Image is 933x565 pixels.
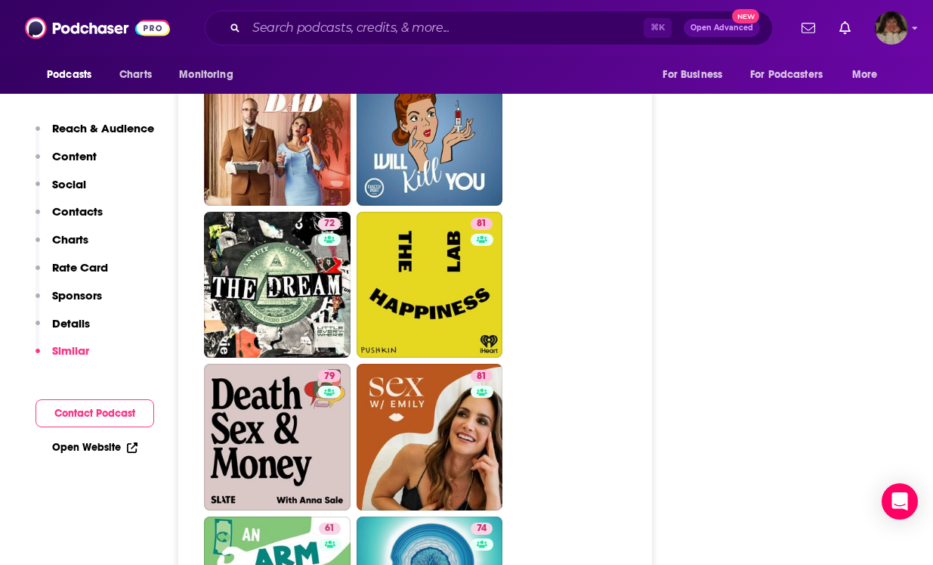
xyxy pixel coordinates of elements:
[204,364,351,511] a: 79
[477,369,487,384] span: 81
[36,61,111,89] button: open menu
[36,399,154,427] button: Contact Podcast
[52,232,88,247] p: Charts
[110,61,161,89] a: Charts
[663,64,722,85] span: For Business
[319,523,341,535] a: 61
[52,149,97,163] p: Content
[318,370,341,382] a: 79
[52,316,90,331] p: Details
[36,149,97,177] button: Content
[204,59,351,206] a: 63
[52,343,89,358] p: Similar
[684,19,760,37] button: Open AdvancedNew
[36,121,154,149] button: Reach & Audience
[471,523,493,535] a: 74
[52,177,86,191] p: Social
[246,16,644,40] input: Search podcasts, credits, & more...
[833,15,857,41] a: Show notifications dropdown
[52,204,103,219] p: Contacts
[168,61,252,89] button: open menu
[732,9,759,23] span: New
[875,11,908,45] span: Logged in as angelport
[119,64,152,85] span: Charts
[52,121,154,135] p: Reach & Audience
[324,216,335,231] span: 72
[750,64,823,85] span: For Podcasters
[318,218,341,230] a: 72
[25,14,170,42] img: Podchaser - Follow, Share and Rate Podcasts
[652,61,741,89] button: open menu
[875,11,908,45] button: Show profile menu
[36,204,103,232] button: Contacts
[324,369,335,384] span: 79
[52,288,102,303] p: Sponsors
[477,521,487,536] span: 74
[690,24,753,32] span: Open Advanced
[36,260,108,288] button: Rate Card
[357,59,503,206] a: 86
[36,177,86,205] button: Social
[357,364,503,511] a: 81
[36,288,102,316] button: Sponsors
[204,212,351,359] a: 72
[471,218,493,230] a: 81
[52,441,137,454] a: Open Website
[644,18,672,38] span: ⌘ K
[357,212,503,359] a: 81
[477,216,487,231] span: 81
[47,64,91,85] span: Podcasts
[740,61,845,89] button: open menu
[205,11,773,45] div: Search podcasts, credits, & more...
[796,15,821,41] a: Show notifications dropdown
[882,483,918,520] div: Open Intercom Messenger
[36,232,88,260] button: Charts
[875,11,908,45] img: User Profile
[842,61,897,89] button: open menu
[36,316,90,344] button: Details
[471,370,493,382] a: 81
[52,260,108,275] p: Rate Card
[852,64,878,85] span: More
[325,521,335,536] span: 61
[36,343,89,371] button: Similar
[179,64,233,85] span: Monitoring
